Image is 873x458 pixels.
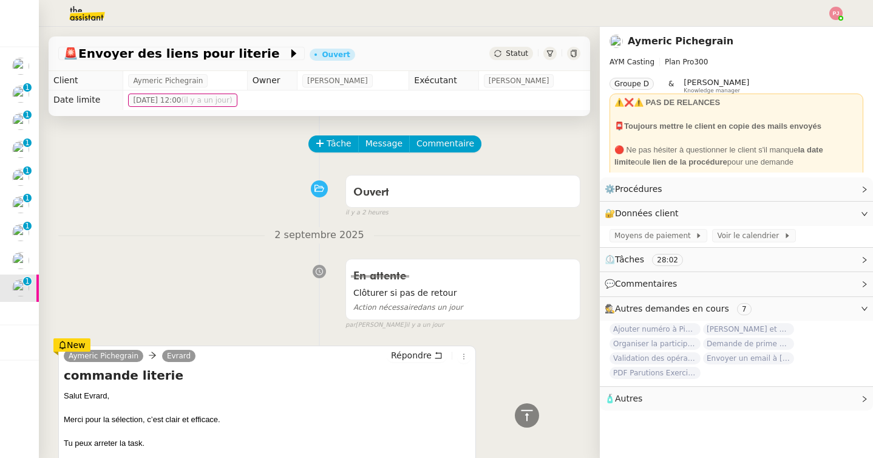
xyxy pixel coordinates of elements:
[64,437,470,449] div: Tu peux arreter la task.
[12,224,29,241] img: users%2FW4OQjB9BRtYK2an7yusO0WsYLsD3%2Favatar%2F28027066-518b-424c-8476-65f2e549ac29
[652,254,683,266] nz-tag: 28:02
[12,113,29,130] img: users%2FW4OQjB9BRtYK2an7yusO0WsYLsD3%2Favatar%2F28027066-518b-424c-8476-65f2e549ac29
[25,83,30,94] p: 1
[717,230,783,242] span: Voir le calendrier
[133,94,232,106] span: [DATE] 12:00
[162,350,195,361] a: Evrard
[703,352,794,364] span: Envoyer un email à [PERSON_NAME]
[614,98,720,107] strong: ⚠️❌⚠️ PAS DE RELANCES
[614,230,695,242] span: Moyens de paiement
[600,297,873,321] div: 🕵️Autres demandes en cours 7
[416,137,474,151] span: Commentaire
[628,35,733,47] a: Aymeric Pichegrain
[64,350,143,361] a: Aymeric Pichegrain
[610,338,701,350] span: Organiser la participation des talents à l'événement
[345,208,389,218] span: il y a 2 heures
[365,137,403,151] span: Message
[684,87,740,94] span: Knowledge manager
[489,75,549,87] span: [PERSON_NAME]
[181,96,232,104] span: (il y a un jour)
[23,222,32,230] nz-badge-sup: 1
[409,71,478,91] td: Exécutant
[391,349,432,361] span: Répondre
[614,120,858,132] div: 📮
[615,255,644,264] span: Tâches
[358,135,410,152] button: Message
[23,83,32,92] nz-badge-sup: 1
[610,58,654,66] span: AYM Casting
[247,71,297,91] td: Owner
[25,277,30,288] p: 1
[265,227,373,244] span: 2 septembre 2025
[610,78,654,90] nz-tag: Groupe D
[345,320,356,330] span: par
[409,135,481,152] button: Commentaire
[737,303,752,315] nz-tag: 7
[23,277,32,285] nz-badge-sup: 1
[615,279,677,289] span: Commentaires
[615,208,679,218] span: Données client
[53,338,90,352] div: New
[12,141,29,158] img: users%2FW4OQjB9BRtYK2an7yusO0WsYLsD3%2Favatar%2F28027066-518b-424c-8476-65f2e549ac29
[684,78,749,87] span: [PERSON_NAME]
[614,144,858,168] div: 🔴 Ne pas hésiter à questionner le client s'il manque ou pour une demande
[600,387,873,411] div: 🧴Autres
[600,177,873,201] div: ⚙️Procédures
[610,352,701,364] span: Validation des opérations comptables
[322,51,350,58] div: Ouvert
[49,91,123,110] td: Date limite
[25,166,30,177] p: 1
[610,367,701,379] span: PDF Parutions Exercices de style - 4 août 2025
[307,75,368,87] span: [PERSON_NAME]
[133,75,203,87] span: Aymeric Pichegrain
[25,111,30,121] p: 1
[605,207,684,220] span: 🔐
[353,271,406,282] span: En attente
[353,187,389,198] span: Ouvert
[684,78,749,94] app-user-label: Knowledge manager
[644,157,727,166] strong: le lien de la procédure
[64,367,470,384] h4: commande literie
[12,58,29,75] img: users%2FW4OQjB9BRtYK2an7yusO0WsYLsD3%2Favatar%2F28027066-518b-424c-8476-65f2e549ac29
[615,184,662,194] span: Procédures
[605,394,642,403] span: 🧴
[12,86,29,103] img: users%2FW4OQjB9BRtYK2an7yusO0WsYLsD3%2Favatar%2F28027066-518b-424c-8476-65f2e549ac29
[668,78,674,94] span: &
[615,304,729,313] span: Autres demandes en cours
[610,323,701,335] span: Ajouter numéro à Pipedrive
[12,169,29,186] img: users%2FW4OQjB9BRtYK2an7yusO0WsYLsD3%2Favatar%2F28027066-518b-424c-8476-65f2e549ac29
[353,303,463,312] span: dans un jour
[25,222,30,233] p: 1
[345,320,444,330] small: [PERSON_NAME]
[600,272,873,296] div: 💬Commentaires
[703,338,794,350] span: Demande de prime d'activité
[694,58,708,66] span: 300
[665,58,694,66] span: Plan Pro
[64,390,470,402] div: Salut Evrard,
[605,182,668,196] span: ⚙️
[387,349,447,362] button: Répondre
[64,414,470,426] div: Merci pour la sélection, c’est clair et efficace.
[23,111,32,119] nz-badge-sup: 1
[12,279,29,296] img: users%2F1PNv5soDtMeKgnH5onPMHqwjzQn1%2Favatar%2Fd0f44614-3c2d-49b8-95e9-0356969fcfd1
[12,196,29,213] img: users%2FW4OQjB9BRtYK2an7yusO0WsYLsD3%2Favatar%2F28027066-518b-424c-8476-65f2e549ac29
[23,138,32,147] nz-badge-sup: 1
[12,252,29,269] img: users%2FW4OQjB9BRtYK2an7yusO0WsYLsD3%2Favatar%2F28027066-518b-424c-8476-65f2e549ac29
[829,7,843,20] img: svg
[610,35,623,48] img: users%2F1PNv5soDtMeKgnH5onPMHqwjzQn1%2Favatar%2Fd0f44614-3c2d-49b8-95e9-0356969fcfd1
[49,71,123,91] td: Client
[327,137,352,151] span: Tâche
[353,303,418,312] span: Action nécessaire
[600,202,873,225] div: 🔐Données client
[25,138,30,149] p: 1
[63,47,288,60] span: Envoyer des liens pour literie
[614,145,823,166] strong: la date limite
[63,46,78,61] span: 🚨
[506,49,528,58] span: Statut
[25,194,30,205] p: 1
[23,194,32,202] nz-badge-sup: 1
[605,279,682,289] span: 💬
[605,304,756,313] span: 🕵️
[406,320,444,330] span: il y a un jour
[624,121,821,131] strong: Toujours mettre le client en copie des mails envoyés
